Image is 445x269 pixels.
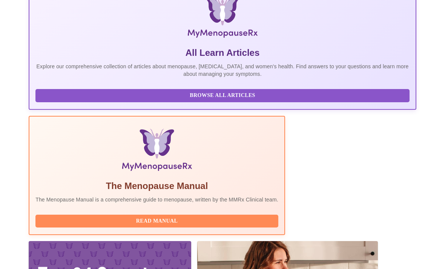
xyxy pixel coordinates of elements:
h5: All Learn Articles [35,47,410,59]
button: Read Manual [35,215,278,228]
img: Menopause Manual [74,129,239,174]
span: Browse All Articles [43,91,402,100]
a: Browse All Articles [35,92,411,98]
p: The Menopause Manual is a comprehensive guide to menopause, written by the MMRx Clinical team. [35,196,278,203]
h5: The Menopause Manual [35,180,278,192]
p: Explore our comprehensive collection of articles about menopause, [MEDICAL_DATA], and women's hea... [35,63,410,78]
a: Read Manual [35,217,280,224]
span: Read Manual [43,217,271,226]
button: Browse All Articles [35,89,410,102]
